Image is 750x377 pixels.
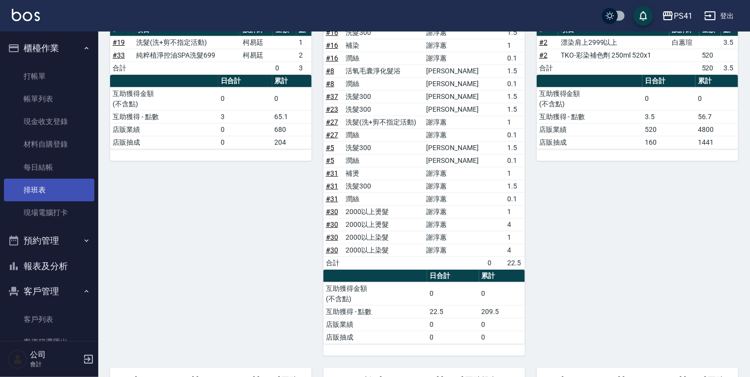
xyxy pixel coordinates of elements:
td: 1 [296,36,312,49]
td: 0 [642,87,695,110]
td: 合計 [323,256,344,269]
td: 4 [505,218,525,231]
td: 0 [427,318,479,331]
a: 客資篩選匯出 [4,331,94,353]
a: #5 [326,144,334,152]
td: 謝淳蕙 [424,218,485,231]
a: 排班表 [4,179,94,201]
button: 報表及分析 [4,253,94,279]
button: 客戶管理 [4,279,94,304]
td: 3.5 [721,62,738,74]
td: 1 [505,205,525,218]
td: [PERSON_NAME] [424,103,485,116]
a: #8 [326,67,334,75]
td: 0 [218,136,272,149]
a: #16 [326,54,338,62]
td: 潤絲 [344,52,424,64]
td: 3.5 [721,36,738,49]
a: #2 [539,51,548,59]
td: 0 [427,282,479,305]
td: 2000以上染髮 [344,244,424,256]
table: a dense table [110,75,312,149]
td: 209.5 [479,305,525,318]
td: 0 [427,331,479,344]
td: 互助獲得金額 (不含點) [537,87,642,110]
button: PS41 [658,6,696,26]
td: 22.5 [505,256,525,269]
td: 160 [642,136,695,149]
td: 2 [296,49,312,62]
td: 1.5 [505,103,525,116]
td: 謝淳蕙 [424,116,485,128]
td: 1.5 [505,26,525,39]
td: 1 [505,116,525,128]
td: 謝淳蕙 [424,192,485,205]
a: #33 [113,51,125,59]
h5: 公司 [30,350,80,360]
td: 2000以上燙髮 [344,218,424,231]
td: 謝淳蕙 [424,39,485,52]
td: 純粹植淨控油SPA洗髮699 [134,49,240,62]
table: a dense table [537,24,738,75]
td: 互助獲得 - 點數 [323,305,427,318]
a: #31 [326,182,338,190]
td: 合計 [537,62,558,74]
td: 65.1 [272,110,312,123]
td: 1 [505,167,525,180]
a: 打帳單 [4,65,94,88]
td: 謝淳蕙 [424,52,485,64]
a: #23 [326,105,338,113]
td: 互助獲得金額 (不含點) [323,282,427,305]
td: 漂染肩上2999以上 [558,36,669,49]
td: 0.1 [505,128,525,141]
td: 680 [272,123,312,136]
td: 0 [273,62,296,74]
th: 日合計 [642,75,695,88]
td: 0 [272,87,312,110]
td: 0 [479,318,525,331]
td: 店販業績 [537,123,642,136]
td: 謝淳蕙 [424,167,485,180]
a: #30 [326,233,338,241]
td: 店販業績 [110,123,218,136]
th: 日合計 [218,75,272,88]
td: 1.5 [505,90,525,103]
td: 3 [218,110,272,123]
img: Person [8,349,28,369]
a: 現金收支登錄 [4,110,94,133]
a: #31 [326,169,338,177]
th: 累計 [272,75,312,88]
td: 2000以上染髮 [344,231,424,244]
img: Logo [12,9,40,21]
a: #31 [326,195,338,203]
td: 0.1 [505,77,525,90]
td: 1.5 [505,141,525,154]
td: 互助獲得 - 點數 [537,110,642,123]
td: 0 [485,256,505,269]
td: 0 [479,331,525,344]
td: [PERSON_NAME] [424,154,485,167]
a: 每日結帳 [4,156,94,179]
td: [PERSON_NAME] [424,64,485,77]
table: a dense table [323,270,525,344]
th: 累計 [695,75,738,88]
td: 0.1 [505,52,525,64]
button: 櫃檯作業 [4,35,94,61]
td: [PERSON_NAME] [424,141,485,154]
td: 0.1 [505,192,525,205]
td: 店販抽成 [110,136,218,149]
td: 2000以上燙髮 [344,205,424,218]
td: 0 [218,87,272,110]
td: 1 [505,39,525,52]
a: #30 [326,220,338,228]
td: 520 [699,62,721,74]
td: 潤絲 [344,154,424,167]
td: 白蕙瑄 [669,36,699,49]
td: 謝淳蕙 [424,244,485,256]
td: 0 [695,87,738,110]
button: save [634,6,653,26]
a: #2 [539,38,548,46]
a: #16 [326,29,338,36]
a: #19 [113,38,125,46]
td: 謝淳蕙 [424,205,485,218]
